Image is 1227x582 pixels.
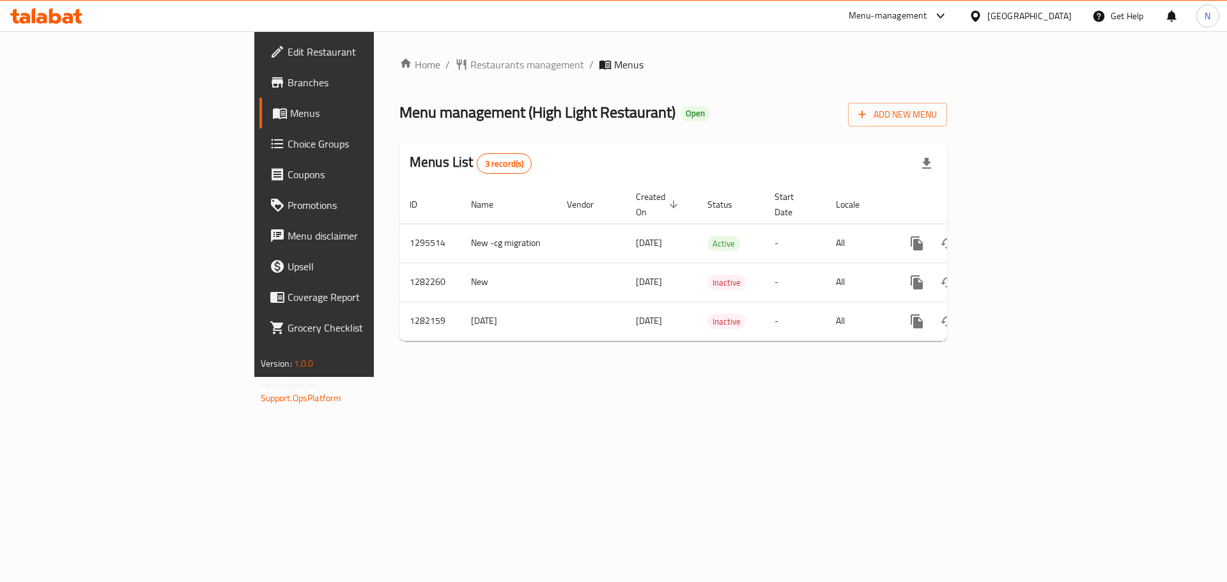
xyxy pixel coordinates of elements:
table: enhanced table [399,185,1035,341]
span: Add New Menu [858,107,937,123]
span: [DATE] [636,234,662,251]
th: Actions [891,185,1035,224]
nav: breadcrumb [399,57,947,72]
li: / [589,57,594,72]
a: Branches [259,67,459,98]
a: Edit Restaurant [259,36,459,67]
span: Promotions [288,197,449,213]
span: 3 record(s) [477,158,532,170]
div: [GEOGRAPHIC_DATA] [987,9,1072,23]
span: Coupons [288,167,449,182]
td: All [826,302,891,341]
div: Total records count [477,153,532,174]
span: Status [707,197,749,212]
span: Menu management ( High Light Restaurant ) [399,98,675,126]
span: Grocery Checklist [288,320,449,335]
span: Name [471,197,510,212]
span: Restaurants management [470,57,584,72]
span: Coverage Report [288,289,449,305]
a: Upsell [259,251,459,282]
a: Coupons [259,159,459,190]
span: N [1205,9,1210,23]
td: All [826,224,891,263]
button: Change Status [932,228,963,259]
a: Menus [259,98,459,128]
span: Locale [836,197,876,212]
span: [DATE] [636,312,662,329]
span: Menus [614,57,644,72]
span: Branches [288,75,449,90]
h2: Menus List [410,153,532,174]
button: Change Status [932,267,963,298]
a: Menu disclaimer [259,220,459,251]
span: Edit Restaurant [288,44,449,59]
span: Active [707,236,740,251]
div: Export file [911,148,942,179]
button: more [902,267,932,298]
span: [DATE] [636,273,662,290]
span: Inactive [707,314,746,329]
span: Upsell [288,259,449,274]
span: Created On [636,189,682,220]
td: New [461,263,557,302]
button: Change Status [932,306,963,337]
a: Promotions [259,190,459,220]
td: All [826,263,891,302]
td: [DATE] [461,302,557,341]
a: Restaurants management [455,57,584,72]
td: - [764,302,826,341]
span: 1.0.0 [294,355,314,372]
span: Get support on: [261,377,320,394]
div: Menu-management [849,8,927,24]
span: Menus [290,105,449,121]
button: more [902,306,932,337]
a: Support.OpsPlatform [261,390,342,406]
span: Choice Groups [288,136,449,151]
span: Version: [261,355,292,372]
span: Vendor [567,197,610,212]
span: Open [681,108,710,119]
button: Add New Menu [848,103,947,126]
span: ID [410,197,434,212]
span: Menu disclaimer [288,228,449,243]
span: Start Date [775,189,810,220]
a: Coverage Report [259,282,459,312]
a: Grocery Checklist [259,312,459,343]
td: - [764,224,826,263]
div: Open [681,106,710,121]
a: Choice Groups [259,128,459,159]
td: - [764,263,826,302]
button: more [902,228,932,259]
td: New -cg migration [461,224,557,263]
span: Inactive [707,275,746,290]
